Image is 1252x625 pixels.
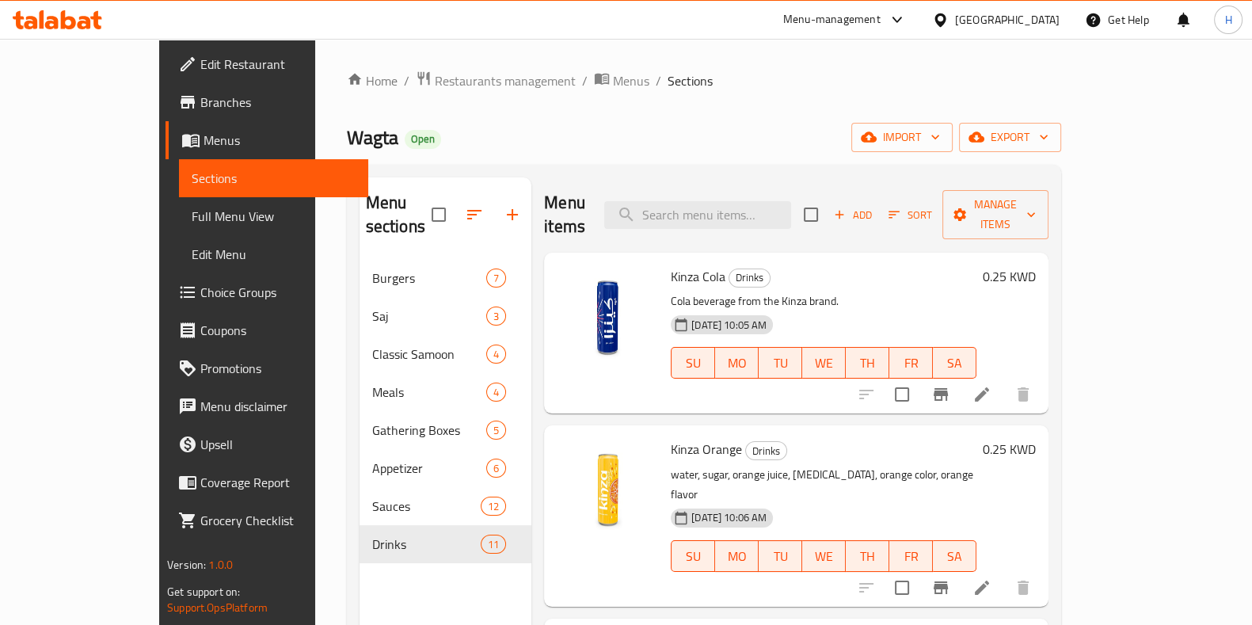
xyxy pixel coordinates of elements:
[759,347,802,379] button: TU
[405,132,441,146] span: Open
[372,345,486,364] div: Classic Samoon
[721,545,752,568] span: MO
[983,438,1036,460] h6: 0.25 KWD
[435,71,576,90] span: Restaurants management
[889,540,933,572] button: FR
[671,437,742,461] span: Kinza Orange
[360,373,532,411] div: Meals4
[922,375,960,413] button: Branch-specific-item
[486,345,506,364] div: items
[889,347,933,379] button: FR
[933,540,976,572] button: SA
[765,352,796,375] span: TU
[1224,11,1231,29] span: H
[166,273,368,311] a: Choice Groups
[166,463,368,501] a: Coverage Report
[200,511,356,530] span: Grocery Checklist
[179,235,368,273] a: Edit Menu
[729,269,771,288] div: Drinks
[167,554,206,575] span: Version:
[685,318,773,333] span: [DATE] 10:05 AM
[955,195,1036,234] span: Manage items
[486,269,506,288] div: items
[372,307,486,326] span: Saj
[360,335,532,373] div: Classic Samoon4
[896,545,927,568] span: FR
[200,397,356,416] span: Menu disclaimer
[179,159,368,197] a: Sections
[794,198,828,231] span: Select section
[486,383,506,402] div: items
[809,545,839,568] span: WE
[200,473,356,492] span: Coverage Report
[200,55,356,74] span: Edit Restaurant
[1004,569,1042,607] button: delete
[671,347,715,379] button: SU
[889,206,932,224] span: Sort
[166,121,368,159] a: Menus
[166,387,368,425] a: Menu disclaimer
[831,206,874,224] span: Add
[656,71,661,90] li: /
[347,120,398,155] span: Wagta
[885,571,919,604] span: Select to update
[885,203,936,227] button: Sort
[846,540,889,572] button: TH
[864,128,940,147] span: import
[487,309,505,324] span: 3
[685,510,773,525] span: [DATE] 10:06 AM
[372,497,481,516] span: Sauces
[668,71,713,90] span: Sections
[852,352,883,375] span: TH
[745,441,787,460] div: Drinks
[983,265,1036,288] h6: 0.25 KWD
[828,203,878,227] span: Add item
[481,497,506,516] div: items
[557,265,658,367] img: Kinza Cola
[166,501,368,539] a: Grocery Checklist
[933,347,976,379] button: SA
[166,425,368,463] a: Upsell
[360,253,532,570] nav: Menu sections
[166,311,368,349] a: Coupons
[360,411,532,449] div: Gathering Boxes5
[200,359,356,378] span: Promotions
[372,383,486,402] span: Meals
[972,578,991,597] a: Edit menu item
[493,196,531,234] button: Add section
[416,71,576,91] a: Restaurants management
[200,435,356,454] span: Upsell
[360,487,532,525] div: Sauces12
[481,535,506,554] div: items
[192,245,356,264] span: Edit Menu
[955,11,1060,29] div: [GEOGRAPHIC_DATA]
[604,201,791,229] input: search
[200,283,356,302] span: Choice Groups
[360,297,532,335] div: Saj3
[372,421,486,440] span: Gathering Boxes
[765,545,796,568] span: TU
[166,83,368,121] a: Branches
[166,45,368,83] a: Edit Restaurant
[366,191,432,238] h2: Menu sections
[455,196,493,234] span: Sort sections
[846,347,889,379] button: TH
[166,349,368,387] a: Promotions
[347,71,398,90] a: Home
[200,321,356,340] span: Coupons
[828,203,878,227] button: Add
[671,265,725,288] span: Kinza Cola
[594,71,649,91] a: Menus
[487,271,505,286] span: 7
[959,123,1061,152] button: export
[972,128,1048,147] span: export
[486,307,506,326] div: items
[487,385,505,400] span: 4
[372,269,486,288] div: Burgers
[939,545,970,568] span: SA
[372,459,486,478] span: Appetizer
[896,352,927,375] span: FR
[759,540,802,572] button: TU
